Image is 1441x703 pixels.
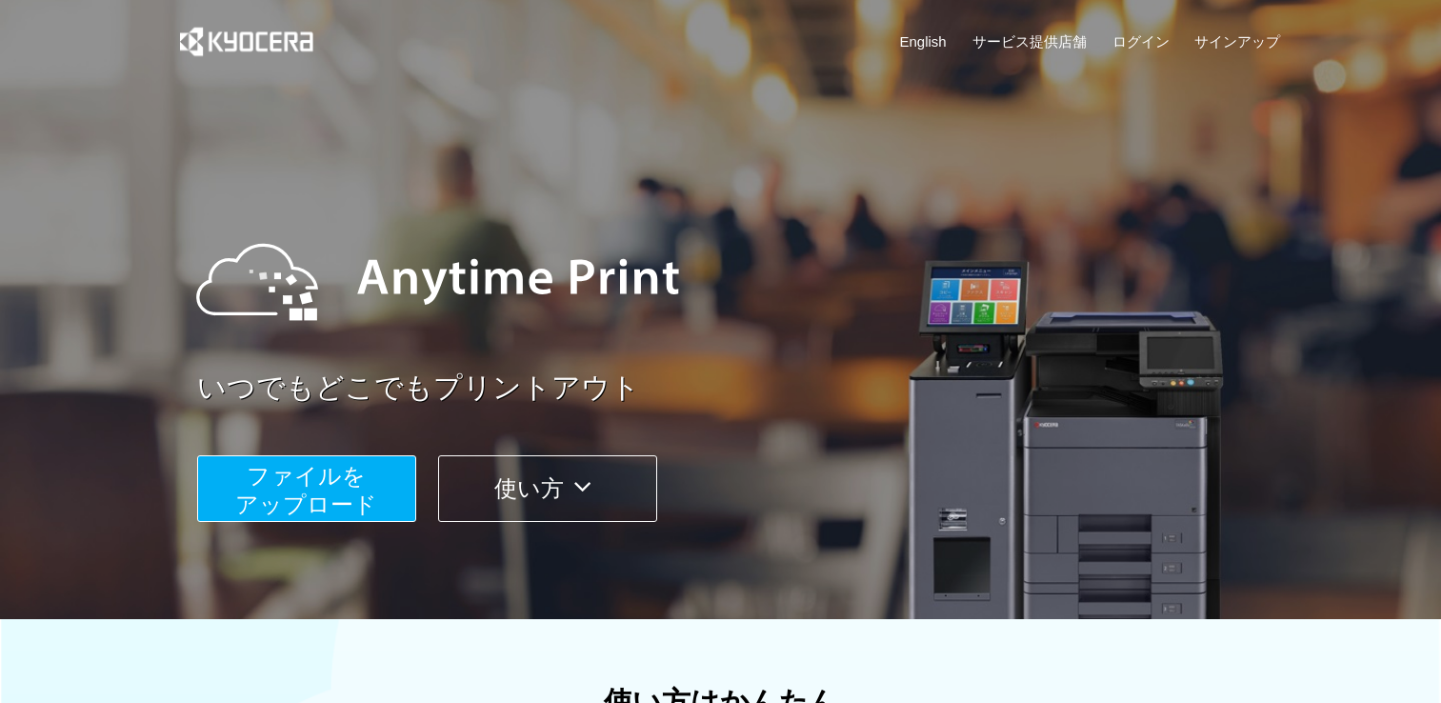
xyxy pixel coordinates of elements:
[1112,31,1170,51] a: ログイン
[900,31,947,51] a: English
[1194,31,1280,51] a: サインアップ
[438,455,657,522] button: 使い方
[197,368,1292,409] a: いつでもどこでもプリントアウト
[235,463,377,517] span: ファイルを ​​アップロード
[197,455,416,522] button: ファイルを​​アップロード
[972,31,1087,51] a: サービス提供店舗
